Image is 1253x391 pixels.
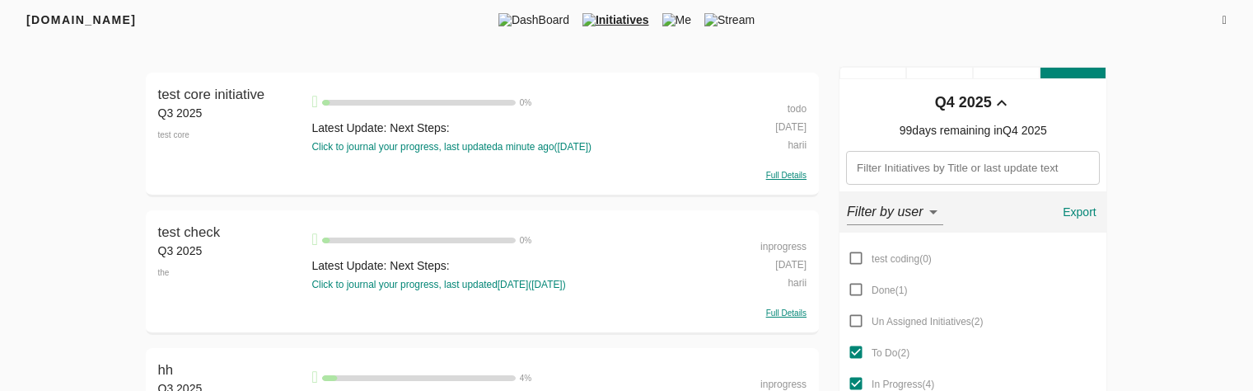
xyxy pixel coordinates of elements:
input: Filter Initiatives by Title or last update text [846,151,1100,185]
span: test core initiative [158,87,265,102]
em: Filter by user [847,205,923,219]
span: hh [158,362,174,378]
span: 4 % [520,374,531,383]
img: stream.png [704,13,718,26]
img: tic.png [582,13,596,26]
span: To Do ( 2 ) [872,347,909,359]
span: 99 days remaining in Q4 2025 [900,124,1047,137]
div: [DATE] [709,116,807,134]
div: todo [709,98,807,116]
div: test core [158,121,304,149]
div: Q4 2025 [935,92,992,114]
div: inprogress [709,236,807,254]
span: test coding ( 0 ) [872,253,932,265]
span: Initiatives [576,12,656,28]
div: the [158,259,304,287]
span: DashBoard [492,12,576,28]
span: Export [1059,202,1099,223]
span: Full Details [766,171,807,180]
div: Q3 2025 [158,243,304,259]
span: [DOMAIN_NAME] [26,13,136,26]
img: dashboard.png [498,13,512,26]
button: Export [1053,192,1106,232]
span: 0 % [520,236,531,245]
span: test check [158,224,221,240]
span: Done ( 1 ) [872,285,907,296]
div: Latest Update: Next Steps: [311,120,701,136]
div: Latest Update: Next Steps: [311,257,701,274]
div: [DATE] [709,254,807,272]
span: Stream [698,12,761,28]
div: harii [709,272,807,290]
span: Full Details [766,309,807,318]
span: Un Assigned Initiatives ( 2 ) [872,316,983,327]
span: 0 % [520,98,531,107]
div: harii [709,134,807,153]
div: Q3 2025 [158,105,304,121]
div: Filter by user [847,199,942,225]
div: Click to journal your progress, last updated a minute ago ( [DATE] ) [311,140,701,154]
img: me.png [662,13,676,26]
div: Click to journal your progress, last updated [DATE] ( [DATE] ) [311,278,701,292]
span: In Progress ( 4 ) [872,379,934,390]
span: Me [656,12,698,28]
